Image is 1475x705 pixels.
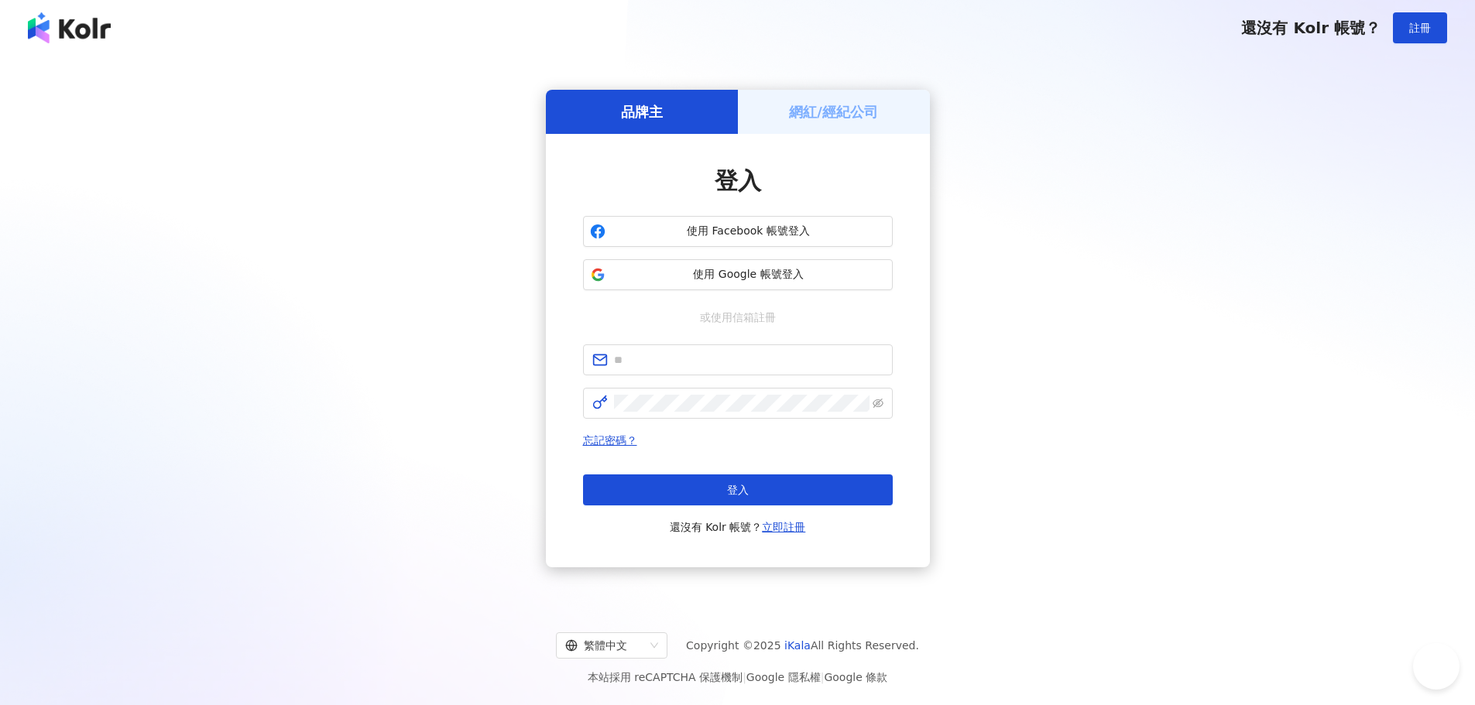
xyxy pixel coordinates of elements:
[565,633,644,658] div: 繁體中文
[873,398,883,409] span: eye-invisible
[28,12,111,43] img: logo
[1393,12,1447,43] button: 註冊
[583,474,893,505] button: 登入
[784,639,811,652] a: iKala
[821,671,825,683] span: |
[1413,643,1460,690] iframe: Help Scout Beacon - Open
[715,167,761,194] span: 登入
[727,484,749,496] span: 登入
[621,102,663,121] h5: 品牌主
[670,518,806,536] span: 還沒有 Kolr 帳號？
[612,224,886,239] span: 使用 Facebook 帳號登入
[588,668,887,686] span: 本站採用 reCAPTCHA 保護機制
[612,267,886,282] span: 使用 Google 帳號登入
[583,434,637,447] a: 忘記密碼？
[762,521,805,533] a: 立即註冊
[689,309,787,326] span: 或使用信箱註冊
[824,671,887,683] a: Google 條款
[686,636,919,655] span: Copyright © 2025 All Rights Reserved.
[743,671,746,683] span: |
[1241,19,1381,37] span: 還沒有 Kolr 帳號？
[789,102,878,121] h5: 網紅/經紀公司
[1409,22,1431,34] span: 註冊
[583,259,893,290] button: 使用 Google 帳號登入
[583,216,893,247] button: 使用 Facebook 帳號登入
[746,671,821,683] a: Google 隱私權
